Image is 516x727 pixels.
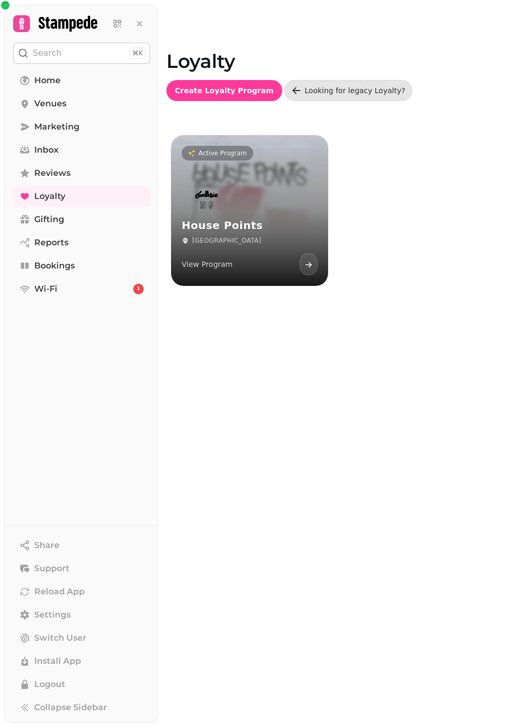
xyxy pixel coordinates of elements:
[13,43,150,64] button: Search⌘K
[305,85,405,96] div: Looking for legacy Loyalty?
[13,628,150,649] button: Switch User
[13,140,150,161] a: Inbox
[34,283,57,295] span: Wi-Fi
[13,581,150,602] button: Reload App
[182,219,317,232] h3: House Points
[34,609,71,621] span: Settings
[137,285,140,293] span: 1
[13,558,150,579] button: Support
[34,144,58,156] span: Inbox
[182,259,233,270] p: View Program
[13,535,150,556] button: Share
[130,47,145,59] div: ⌘K
[171,135,328,286] a: Active ProgramHouse PointsHouse Points[GEOGRAPHIC_DATA]View Program
[192,236,261,245] p: [GEOGRAPHIC_DATA]
[13,186,150,207] a: Loyalty
[13,70,150,91] a: Home
[13,278,150,300] a: Wi-Fi1
[13,232,150,253] a: Reports
[13,93,150,114] a: Venues
[34,236,68,249] span: Reports
[34,97,66,110] span: Venues
[34,655,81,668] span: Install App
[13,604,150,625] a: Settings
[33,47,62,59] p: Search
[34,121,80,133] span: Marketing
[34,585,85,598] span: Reload App
[34,167,71,180] span: Reviews
[13,651,150,672] button: Install App
[13,674,150,695] button: Logout
[199,149,247,157] p: Active Program
[13,209,150,230] a: Gifting
[13,116,150,137] a: Marketing
[34,632,86,644] span: Switch User
[13,163,150,184] a: Reviews
[284,80,412,101] a: Looking for legacy Loyalty?
[34,701,107,714] span: Collapse Sidebar
[13,255,150,276] a: Bookings
[13,697,150,718] button: Collapse Sidebar
[175,87,274,94] span: Create Loyalty Program
[166,80,282,101] button: Create Loyalty Program
[34,74,61,87] span: Home
[34,678,65,691] span: Logout
[34,539,59,552] span: Share
[34,190,65,203] span: Loyalty
[34,562,70,575] span: Support
[166,25,508,72] h1: Loyalty
[34,213,64,226] span: Gifting
[182,187,232,213] img: House Points
[34,260,75,272] span: Bookings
